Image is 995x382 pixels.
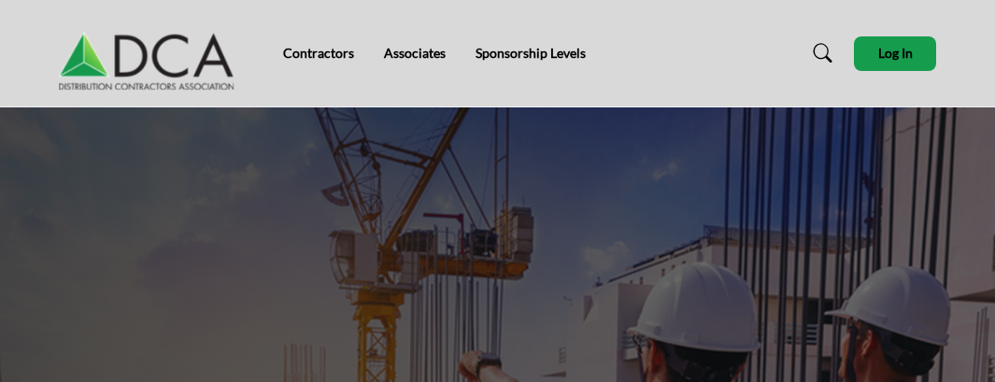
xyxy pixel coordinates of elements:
[476,45,586,61] a: Sponsorship Levels
[795,38,845,68] a: Search
[283,45,354,61] a: Contractors
[878,45,913,61] span: Log In
[854,36,936,71] button: Log In
[59,16,244,91] img: Site Logo
[384,45,446,61] a: Associates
